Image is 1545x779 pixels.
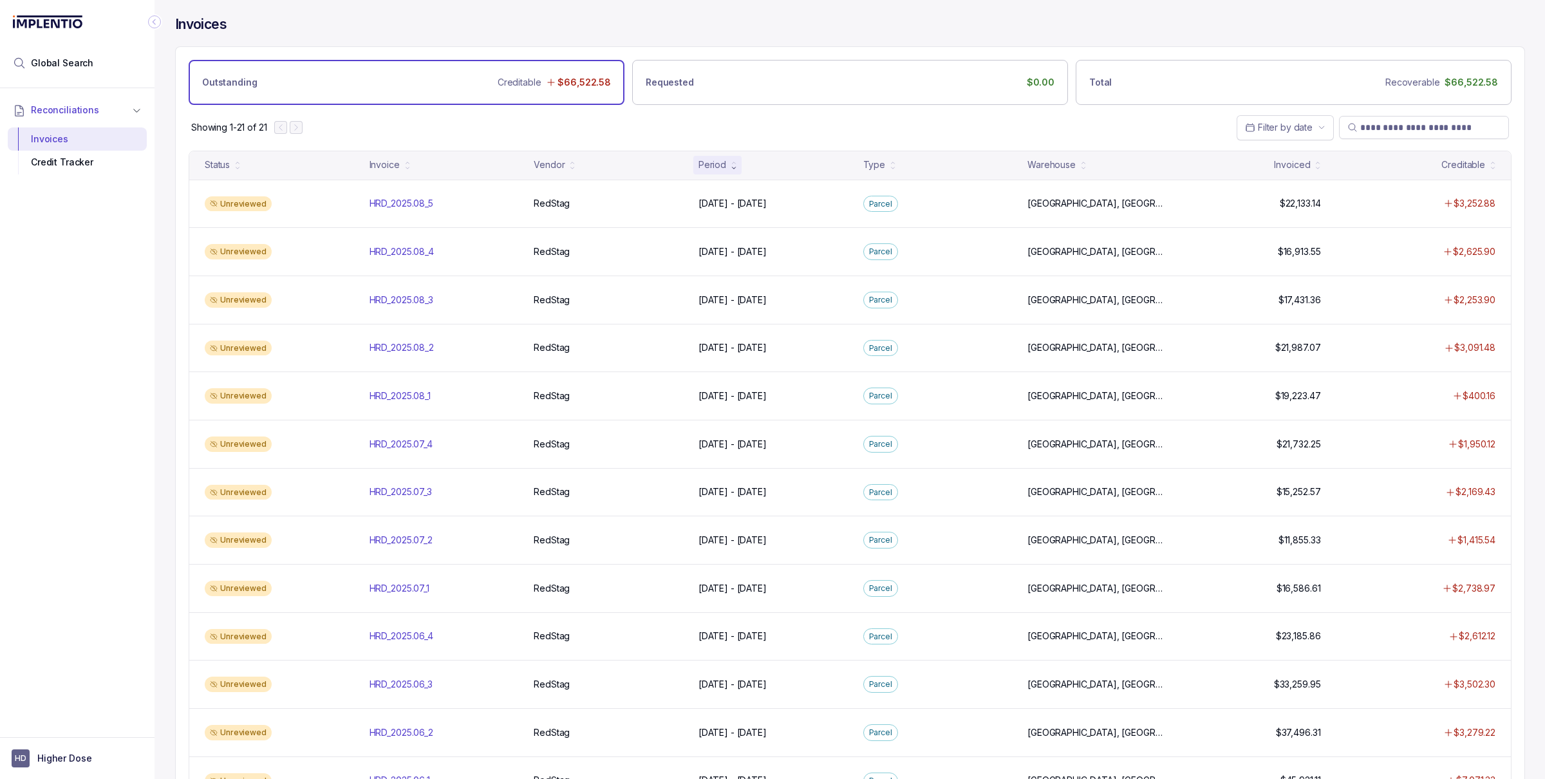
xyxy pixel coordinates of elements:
[698,582,767,595] p: [DATE] - [DATE]
[869,294,892,306] p: Parcel
[1027,485,1166,498] p: [GEOGRAPHIC_DATA], [GEOGRAPHIC_DATA]
[205,485,272,500] div: Unreviewed
[1237,115,1334,140] button: Date Range Picker
[1278,534,1321,547] p: $11,855.33
[1452,582,1495,595] p: $2,738.97
[1458,438,1495,451] p: $1,950.12
[205,341,272,356] div: Unreviewed
[557,76,611,89] p: $66,522.58
[12,749,143,767] button: User initialsHigher Dose
[1027,678,1166,691] p: [GEOGRAPHIC_DATA], [GEOGRAPHIC_DATA]
[1456,485,1495,498] p: $2,169.43
[869,678,892,691] p: Parcel
[370,678,433,691] p: HRD_2025.06_3
[1454,294,1495,306] p: $2,253.90
[1453,245,1495,258] p: $2,625.90
[370,341,434,354] p: HRD_2025.08_2
[698,438,767,451] p: [DATE] - [DATE]
[698,158,726,171] div: Period
[534,294,570,306] p: RedStag
[370,630,433,643] p: HRD_2025.06_4
[1277,582,1321,595] p: $16,586.61
[1027,534,1166,547] p: [GEOGRAPHIC_DATA], [GEOGRAPHIC_DATA]
[534,582,570,595] p: RedStag
[1454,341,1495,354] p: $3,091.48
[1027,158,1076,171] div: Warehouse
[370,245,434,258] p: HRD_2025.08_4
[1278,245,1321,258] p: $16,913.55
[191,121,267,134] div: Remaining page entries
[12,749,30,767] span: User initials
[869,389,892,402] p: Parcel
[191,121,267,134] p: Showing 1-21 of 21
[1027,197,1166,210] p: [GEOGRAPHIC_DATA], [GEOGRAPHIC_DATA]
[1245,121,1313,134] search: Date Range Picker
[1277,485,1321,498] p: $15,252.57
[1027,76,1054,89] p: $0.00
[1441,158,1485,171] div: Creditable
[1027,438,1166,451] p: [GEOGRAPHIC_DATA], [GEOGRAPHIC_DATA]
[370,158,400,171] div: Invoice
[205,292,272,308] div: Unreviewed
[698,726,767,739] p: [DATE] - [DATE]
[698,245,767,258] p: [DATE] - [DATE]
[1276,630,1321,643] p: $23,185.86
[1027,245,1166,258] p: [GEOGRAPHIC_DATA], [GEOGRAPHIC_DATA]
[205,581,272,596] div: Unreviewed
[370,485,432,498] p: HRD_2025.07_3
[869,438,892,451] p: Parcel
[869,630,892,643] p: Parcel
[1027,582,1166,595] p: [GEOGRAPHIC_DATA], [GEOGRAPHIC_DATA]
[869,342,892,355] p: Parcel
[8,96,147,124] button: Reconciliations
[534,678,570,691] p: RedStag
[370,534,433,547] p: HRD_2025.07_2
[534,389,570,402] p: RedStag
[31,104,99,117] span: Reconciliations
[370,726,433,739] p: HRD_2025.06_2
[1276,726,1321,739] p: $37,496.31
[1278,294,1321,306] p: $17,431.36
[646,76,694,89] p: Requested
[1463,389,1495,402] p: $400.16
[1274,678,1321,691] p: $33,259.95
[1280,197,1321,210] p: $22,133.14
[869,486,892,499] p: Parcel
[1027,389,1166,402] p: [GEOGRAPHIC_DATA], [GEOGRAPHIC_DATA]
[698,389,767,402] p: [DATE] - [DATE]
[698,341,767,354] p: [DATE] - [DATE]
[869,534,892,547] p: Parcel
[1274,158,1310,171] div: Invoiced
[370,389,431,402] p: HRD_2025.08_1
[205,725,272,740] div: Unreviewed
[1457,534,1495,547] p: $1,415.54
[869,198,892,211] p: Parcel
[1027,341,1166,354] p: [GEOGRAPHIC_DATA], [GEOGRAPHIC_DATA]
[498,76,541,89] p: Creditable
[869,726,892,739] p: Parcel
[869,582,892,595] p: Parcel
[205,532,272,548] div: Unreviewed
[205,244,272,259] div: Unreviewed
[534,726,570,739] p: RedStag
[1258,122,1313,133] span: Filter by date
[534,341,570,354] p: RedStag
[698,197,767,210] p: [DATE] - [DATE]
[534,485,570,498] p: RedStag
[1275,341,1321,354] p: $21,987.07
[1027,294,1166,306] p: [GEOGRAPHIC_DATA], [GEOGRAPHIC_DATA]
[370,582,429,595] p: HRD_2025.07_1
[370,294,433,306] p: HRD_2025.08_3
[1275,389,1321,402] p: $19,223.47
[8,125,147,177] div: Reconciliations
[1089,76,1112,89] p: Total
[534,438,570,451] p: RedStag
[175,15,227,33] h4: Invoices
[869,245,892,258] p: Parcel
[1027,726,1166,739] p: [GEOGRAPHIC_DATA], [GEOGRAPHIC_DATA]
[534,245,570,258] p: RedStag
[698,678,767,691] p: [DATE] - [DATE]
[18,151,136,174] div: Credit Tracker
[1454,197,1495,210] p: $3,252.88
[1385,76,1439,89] p: Recoverable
